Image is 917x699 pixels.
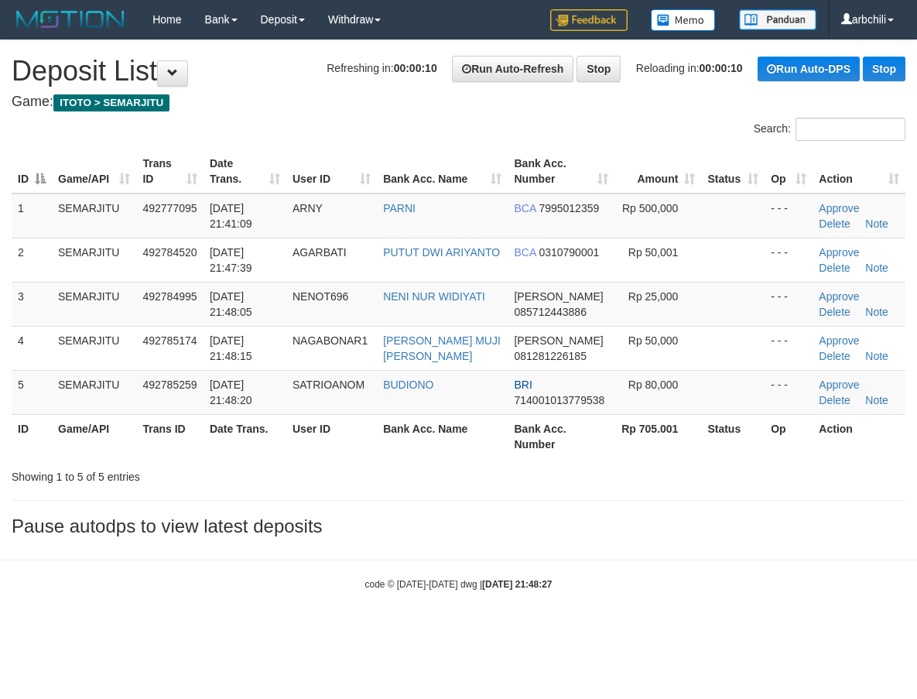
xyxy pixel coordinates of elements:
[765,326,813,370] td: - - -
[12,94,905,110] h4: Game:
[754,118,905,141] label: Search:
[514,394,604,406] span: Copy 714001013779538 to clipboard
[819,246,859,259] a: Approve
[819,394,850,406] a: Delete
[819,218,850,230] a: Delete
[136,414,203,458] th: Trans ID
[383,290,485,303] a: NENI NUR WIDIYATI
[865,262,888,274] a: Note
[628,379,679,391] span: Rp 80,000
[52,194,136,238] td: SEMARJITU
[12,326,52,370] td: 4
[765,238,813,282] td: - - -
[293,334,368,347] span: NAGABONAR1
[865,394,888,406] a: Note
[765,194,813,238] td: - - -
[628,246,679,259] span: Rp 50,001
[819,262,850,274] a: Delete
[819,306,850,318] a: Delete
[819,350,850,362] a: Delete
[539,202,599,214] span: Copy 7995012359 to clipboard
[482,579,552,590] strong: [DATE] 21:48:27
[765,149,813,194] th: Op: activate to sort column ascending
[819,202,859,214] a: Approve
[514,306,586,318] span: Copy 085712443886 to clipboard
[12,194,52,238] td: 1
[52,414,136,458] th: Game/API
[204,414,286,458] th: Date Trans.
[293,246,347,259] span: AGARBATI
[819,379,859,391] a: Approve
[12,149,52,194] th: ID: activate to sort column descending
[765,282,813,326] td: - - -
[136,149,203,194] th: Trans ID: activate to sort column ascending
[701,149,765,194] th: Status: activate to sort column ascending
[865,306,888,318] a: Note
[12,414,52,458] th: ID
[210,379,252,406] span: [DATE] 21:48:20
[12,516,905,536] h3: Pause autodps to view latest deposits
[819,290,859,303] a: Approve
[142,290,197,303] span: 492784995
[286,149,377,194] th: User ID: activate to sort column ascending
[142,202,197,214] span: 492777095
[622,202,678,214] span: Rp 500,000
[765,370,813,414] td: - - -
[394,62,437,74] strong: 00:00:10
[293,202,323,214] span: ARNY
[813,149,905,194] th: Action: activate to sort column ascending
[383,202,416,214] a: PARNI
[765,414,813,458] th: Op
[514,202,535,214] span: BCA
[514,246,535,259] span: BCA
[577,56,621,82] a: Stop
[377,414,508,458] th: Bank Acc. Name
[636,62,743,74] span: Reloading in:
[700,62,743,74] strong: 00:00:10
[452,56,573,82] a: Run Auto-Refresh
[865,218,888,230] a: Note
[863,57,905,81] a: Stop
[12,56,905,87] h1: Deposit List
[142,379,197,391] span: 492785259
[12,282,52,326] td: 3
[796,118,905,141] input: Search:
[628,334,679,347] span: Rp 50,000
[52,238,136,282] td: SEMARJITU
[508,149,614,194] th: Bank Acc. Number: activate to sort column ascending
[614,149,701,194] th: Amount: activate to sort column ascending
[514,350,586,362] span: Copy 081281226185 to clipboard
[12,463,371,485] div: Showing 1 to 5 of 5 entries
[758,57,860,81] a: Run Auto-DPS
[514,290,603,303] span: [PERSON_NAME]
[52,370,136,414] td: SEMARJITU
[293,379,364,391] span: SATRIOANOM
[12,238,52,282] td: 2
[383,246,500,259] a: PUTUT DWI ARIYANTO
[142,246,197,259] span: 492784520
[739,9,816,30] img: panduan.png
[514,334,603,347] span: [PERSON_NAME]
[628,290,679,303] span: Rp 25,000
[286,414,377,458] th: User ID
[52,282,136,326] td: SEMARJITU
[383,334,501,362] a: [PERSON_NAME] MUJI [PERSON_NAME]
[327,62,436,74] span: Refreshing in:
[52,149,136,194] th: Game/API: activate to sort column ascending
[550,9,628,31] img: Feedback.jpg
[210,290,252,318] span: [DATE] 21:48:05
[701,414,765,458] th: Status
[204,149,286,194] th: Date Trans.: activate to sort column ascending
[12,8,129,31] img: MOTION_logo.png
[142,334,197,347] span: 492785174
[651,9,716,31] img: Button%20Memo.svg
[508,414,614,458] th: Bank Acc. Number
[539,246,599,259] span: Copy 0310790001 to clipboard
[377,149,508,194] th: Bank Acc. Name: activate to sort column ascending
[52,326,136,370] td: SEMARJITU
[365,579,553,590] small: code © [DATE]-[DATE] dwg |
[210,202,252,230] span: [DATE] 21:41:09
[865,350,888,362] a: Note
[210,246,252,274] span: [DATE] 21:47:39
[514,379,532,391] span: BRI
